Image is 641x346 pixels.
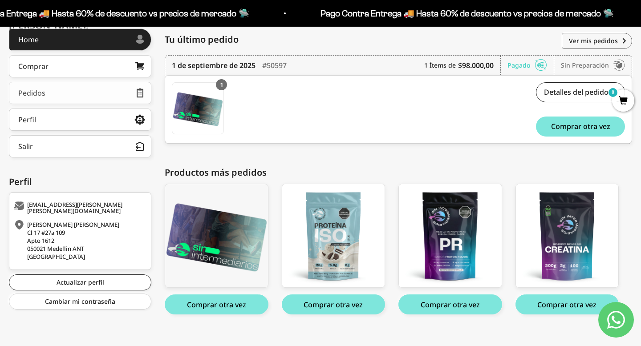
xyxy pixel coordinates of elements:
[612,97,634,106] a: 0
[399,184,502,288] img: pr_front_large.png
[9,28,151,51] a: Home
[18,36,39,43] div: Home
[165,294,268,314] button: Comprar otra vez
[562,33,632,49] a: Ver mis pedidos
[9,82,151,104] a: Pedidos
[398,294,502,314] button: Comprar otra vez
[398,184,502,288] a: PR - Mezcla Energizante
[18,143,33,150] div: Salir
[14,201,144,214] div: [EMAIL_ADDRESS][PERSON_NAME][PERSON_NAME][DOMAIN_NAME]
[516,184,619,288] img: creatina_01_large.png
[216,79,227,90] div: 1
[18,63,49,70] div: Comprar
[165,33,239,46] span: Tu último pedido
[9,175,151,189] div: Perfil
[282,294,385,314] button: Comprar otra vez
[9,135,151,157] button: Salir
[608,87,618,98] mark: 0
[165,184,268,288] a: Membresía Anual
[458,60,494,71] b: $98.000,00
[424,56,501,75] div: 1 Ítems de
[172,60,256,71] time: 1 de septiembre de 2025
[9,109,151,131] a: Perfil
[536,82,625,102] a: Detalles del pedido
[316,6,609,20] p: Pago Contra Entrega 🚚 Hasta 60% de descuento vs precios de mercado 🛸
[282,184,385,288] img: ISO_cc_2lbs_large.png
[262,56,287,75] div: #50597
[536,117,625,137] button: Comprar otra vez
[9,55,151,77] a: Comprar
[18,116,36,123] div: Perfil
[282,184,385,288] a: Proteína Aislada (ISO) - Cookies & Cream / 2 libras (910g)
[561,56,625,75] div: Sin preparación
[515,184,619,288] a: Creatina Monohidrato - 300g
[9,274,151,290] a: Actualizar perfil
[507,56,554,75] div: Pagado
[551,123,610,130] span: Comprar otra vez
[165,184,268,288] img: b091a5be-4bb1-4136-881d-32454b4358fa_1_large.png
[18,89,45,97] div: Pedidos
[172,82,224,134] a: Membresía Anual
[9,294,151,310] a: Cambiar mi contraseña
[14,221,144,261] div: [PERSON_NAME] [PERSON_NAME] Cl 17 #27a 109 Apto 1612 050021 Medellin ANT [GEOGRAPHIC_DATA]
[515,294,619,314] button: Comprar otra vez
[165,166,632,179] div: Productos más pedidos
[172,83,223,134] img: Translation missing: es.Membresía Anual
